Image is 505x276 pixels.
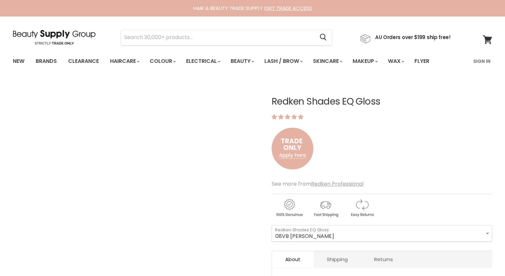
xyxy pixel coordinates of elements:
[145,54,180,68] a: Colour
[8,52,452,71] ul: Main menu
[31,54,62,68] a: Brands
[121,29,332,45] form: Product
[226,54,258,68] a: Beauty
[383,54,408,68] a: Wax
[121,30,314,45] input: Search
[105,54,143,68] a: Haircare
[361,251,406,267] a: Returns
[272,251,314,267] a: About
[272,121,313,176] img: to.png
[409,54,434,68] a: Flyer
[344,198,379,218] img: returns.gif
[259,54,307,68] a: Lash / Brow
[63,54,104,68] a: Clearance
[314,251,361,267] a: Shipping
[308,54,346,68] a: Skincare
[272,97,492,107] h1: Redken Shades EQ Gloss
[472,245,498,269] iframe: Gorgias live chat messenger
[469,54,494,68] a: Sign In
[314,30,332,45] button: Search
[311,180,364,188] a: Redken Professional
[5,5,500,12] div: HAIR & BEAUTY TRADE SUPPLY |
[272,180,364,188] span: See more from
[181,54,224,68] a: Electrical
[5,52,500,71] nav: Main
[272,113,305,121] span: 5.00 stars
[308,198,343,218] img: shipping.gif
[8,54,29,68] a: New
[266,5,312,12] a: GET TRADE ACCESS
[272,198,307,218] img: genuine.gif
[348,54,382,68] a: Makeup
